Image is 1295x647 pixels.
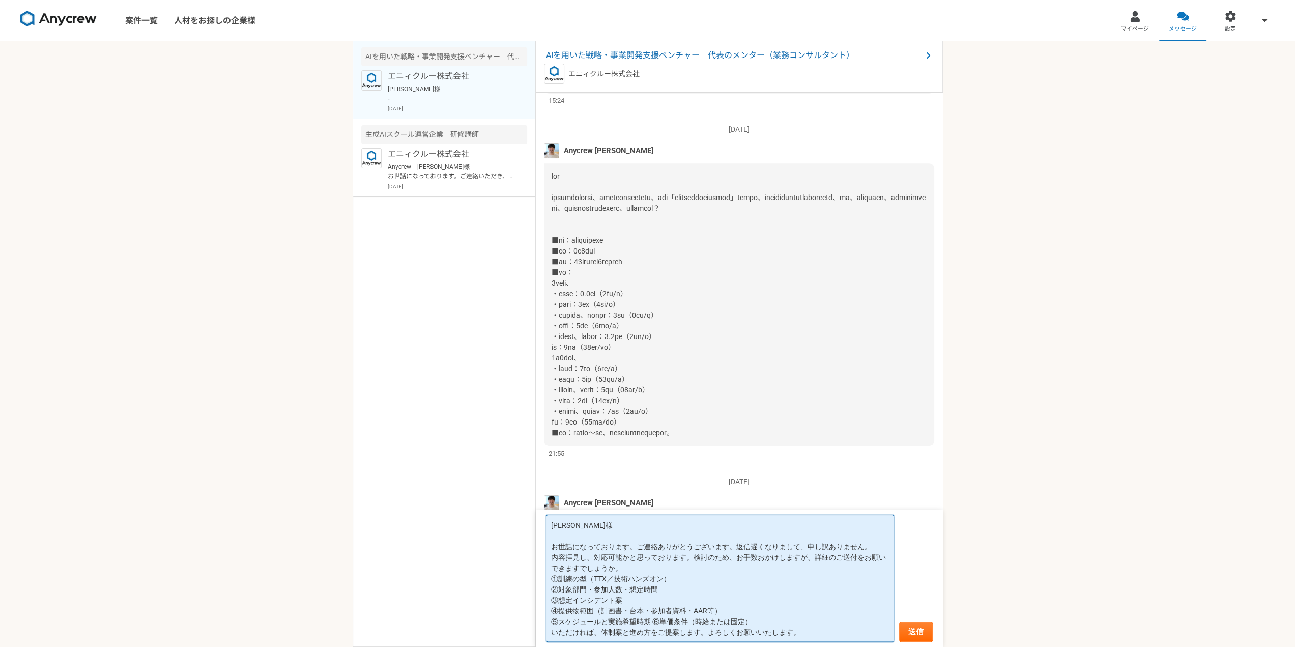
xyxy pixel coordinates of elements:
p: [DATE] [544,124,934,135]
span: Anycrew [PERSON_NAME] [564,145,653,156]
p: エニィクルー株式会社 [568,69,640,79]
span: マイページ [1121,25,1149,33]
img: %E3%83%95%E3%82%9A%E3%83%AD%E3%83%95%E3%82%A3%E3%83%BC%E3%83%AB%E7%94%BB%E5%83%8F%E3%81%AE%E3%82%... [544,495,559,511]
p: [DATE] [388,183,527,190]
p: [PERSON_NAME]様 先日お送りさせていただいた案件含め、もし、ご興味ございましたら、ご案内させて頂ければと思いますが、いかがでしょうか？ [388,85,513,103]
span: lor ipsumdolorsi、ametconsectetu、adi「elitseddoeiusmod」tempo、incididuntutlaboreetd、ma、aliquaen、admi... [552,172,926,437]
textarea: [PERSON_NAME]様 お世話になっております。ご連絡ありがとうございます。返信遅くなりまして、申し訳ありません。 内容拝見し、対応可能かと思っております。検討のため、お手数おかけしますが... [546,515,894,642]
p: [DATE] [388,105,527,112]
p: エニィクルー株式会社 [388,70,513,82]
button: 送信 [899,622,933,642]
img: logo_text_blue_01.png [361,148,382,168]
img: 8DqYSo04kwAAAAASUVORK5CYII= [20,11,97,27]
p: Anycrew [PERSON_NAME]様 お世話になっております。ご連絡いただき、ありがとうございます。 現在、フルタイムで働いておりますので、ご提示いただいた時間帯の確保は難しい状態です。... [388,162,513,181]
p: [DATE] [544,476,934,487]
div: 生成AIスクール運営企業 研修講師 [361,125,527,144]
span: 21:55 [549,448,564,458]
p: エニィクルー株式会社 [388,148,513,160]
span: 設定 [1225,25,1236,33]
span: メッセージ [1169,25,1197,33]
img: %E3%83%95%E3%82%9A%E3%83%AD%E3%83%95%E3%82%A3%E3%83%BC%E3%83%AB%E7%94%BB%E5%83%8F%E3%81%AE%E3%82%... [544,143,559,158]
div: AIを用いた戦略・事業開発支援ベンチャー 代表のメンター（業務コンサルタント） [361,47,527,66]
span: AIを用いた戦略・事業開発支援ベンチャー 代表のメンター（業務コンサルタント） [546,49,922,62]
span: Anycrew [PERSON_NAME] [564,497,653,509]
img: logo_text_blue_01.png [544,64,564,84]
span: 15:24 [549,96,564,105]
img: logo_text_blue_01.png [361,70,382,91]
